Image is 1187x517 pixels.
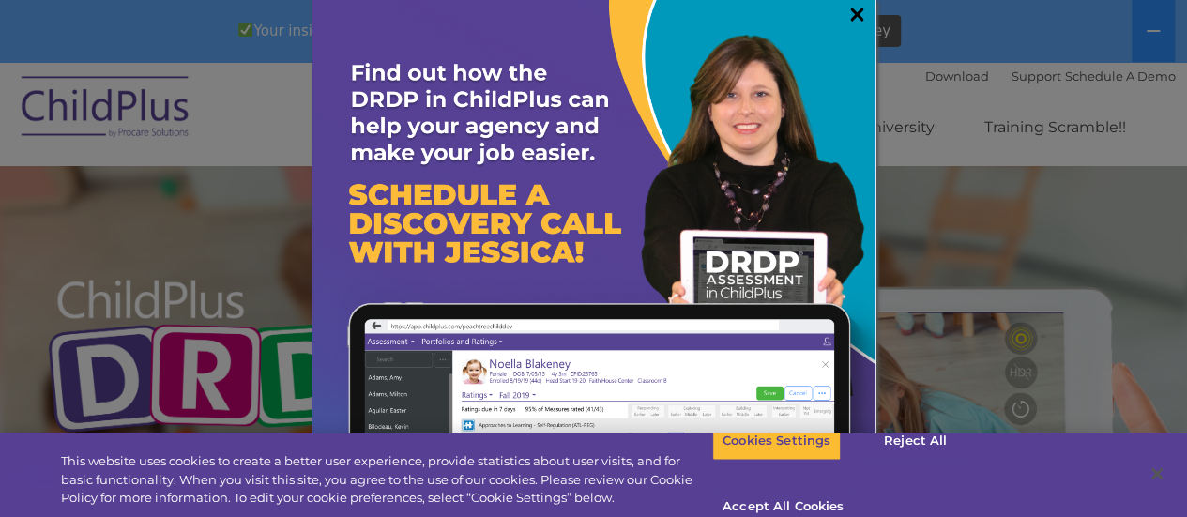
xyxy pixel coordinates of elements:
[1136,453,1178,494] button: Close
[857,421,974,461] button: Reject All
[846,5,868,23] a: ×
[712,421,841,461] button: Cookies Settings
[61,452,712,508] div: This website uses cookies to create a better user experience, provide statistics about user visit...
